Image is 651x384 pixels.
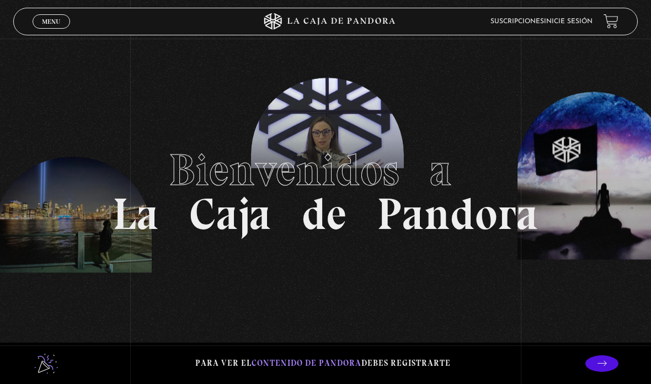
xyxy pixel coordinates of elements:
span: Cerrar [39,28,65,35]
p: Para ver el debes registrarte [195,356,451,371]
a: View your shopping cart [604,14,618,29]
h1: La Caja de Pandora [113,148,538,236]
span: Bienvenidos a [169,143,482,196]
a: Inicie sesión [544,18,593,25]
a: Suscripciones [490,18,544,25]
span: contenido de Pandora [252,358,361,368]
span: Menu [42,18,60,25]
